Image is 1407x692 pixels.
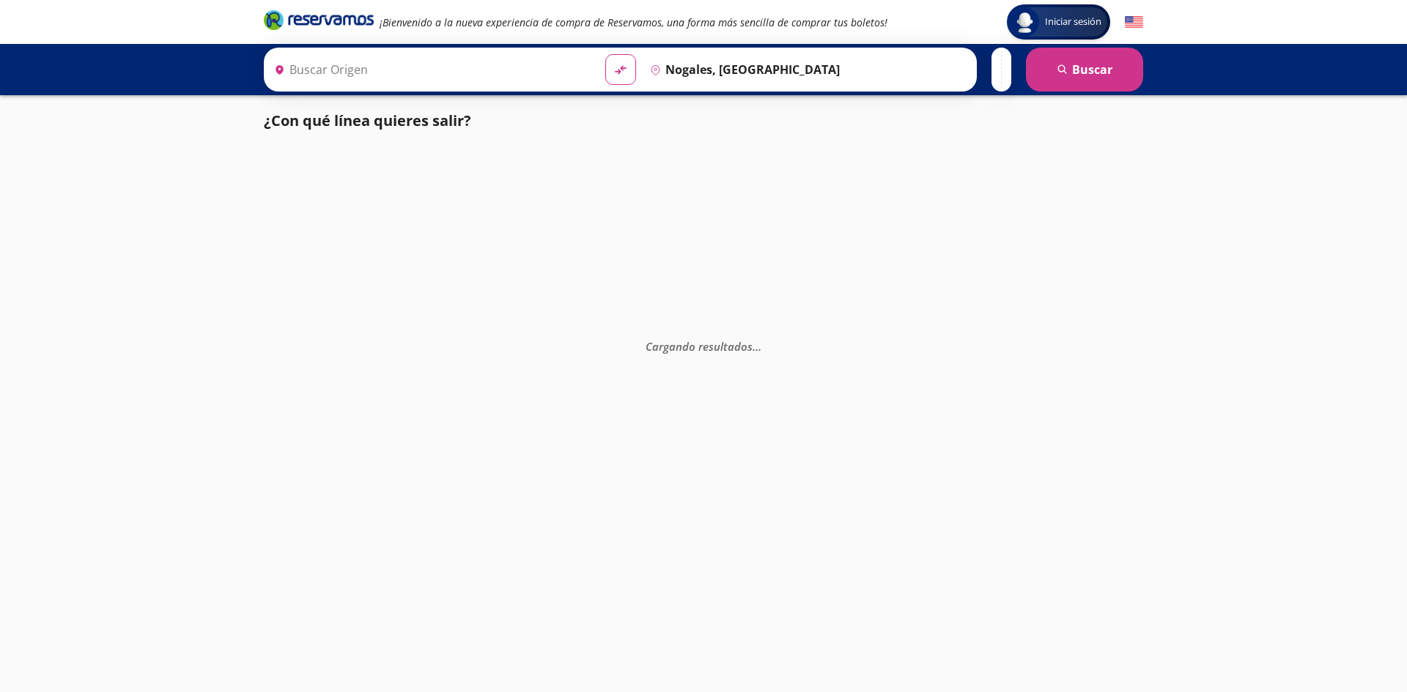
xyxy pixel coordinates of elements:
[380,15,887,29] em: ¡Bienvenido a la nueva experiencia de compra de Reservamos, una forma más sencilla de comprar tus...
[264,9,374,31] i: Brand Logo
[268,51,594,88] input: Buscar Origen
[264,9,374,35] a: Brand Logo
[264,110,471,132] p: ¿Con qué línea quieres salir?
[646,338,761,353] em: Cargando resultados
[644,51,970,88] input: Buscar Destino
[1039,15,1107,29] span: Iniciar sesión
[753,338,756,353] span: .
[1026,48,1143,92] button: Buscar
[756,338,758,353] span: .
[1125,13,1143,31] button: English
[758,338,761,353] span: .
